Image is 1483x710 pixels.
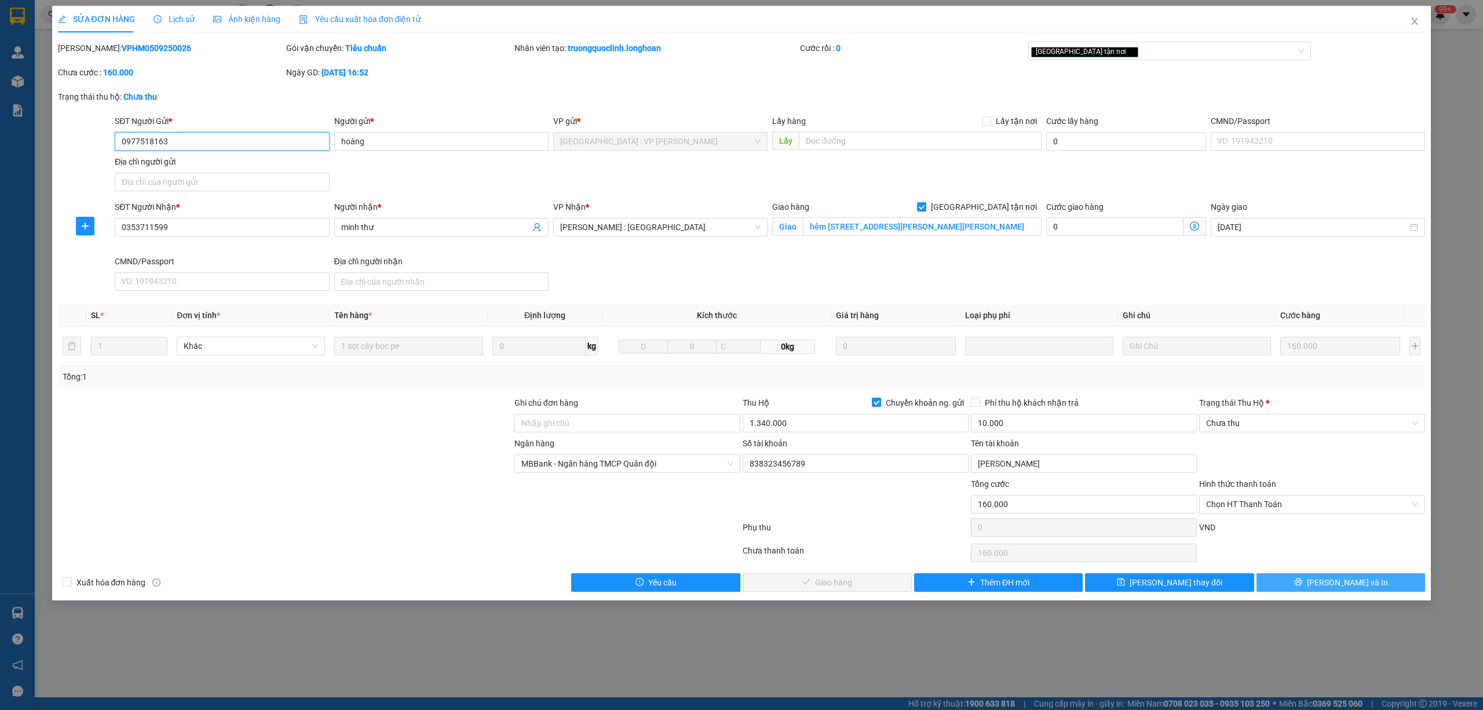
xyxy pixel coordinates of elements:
span: [GEOGRAPHIC_DATA] tận nơi [926,201,1042,213]
input: VD: Bàn, Ghế [334,337,483,355]
span: close [1128,49,1134,54]
button: save[PERSON_NAME] thay đổi [1085,573,1254,592]
span: Lịch sử [154,14,195,24]
label: Tên tài khoản [971,439,1019,448]
div: Người gửi [334,115,549,128]
span: [PHONE_NUMBER] [5,39,88,60]
b: 160.000 [103,68,133,77]
span: plus [967,578,976,587]
span: Hồ Chí Minh : Kho Quận 12 [560,219,761,236]
div: CMND/Passport [115,255,329,268]
span: Phí thu hộ khách nhận trả [980,396,1083,409]
input: D [619,340,668,354]
span: 0kg [761,340,815,354]
div: Địa chỉ người gửi [115,155,329,168]
span: [PERSON_NAME] thay đổi [1130,576,1222,589]
div: CMND/Passport [1211,115,1425,128]
span: kg [586,337,598,355]
button: plus [1409,337,1420,355]
span: Xuất hóa đơn hàng [72,576,151,589]
label: Số tài khoản [743,439,787,448]
div: Người nhận [334,201,549,213]
div: Trạng thái thu hộ: [58,90,341,103]
span: Yêu cầu [648,576,677,589]
span: Chuyển khoản ng. gửi [881,396,969,409]
input: Ghi chú đơn hàng [514,414,740,432]
button: printer[PERSON_NAME] và In [1256,573,1426,592]
input: Cước lấy hàng [1046,132,1206,151]
b: Chưa thu [123,92,157,101]
span: Giao [772,217,803,236]
div: SĐT Người Nhận [115,201,329,213]
b: truongquoclinh.longhoan [568,43,661,53]
button: plusThêm ĐH mới [914,573,1083,592]
b: [DATE] 16:52 [322,68,368,77]
span: picture [213,15,221,23]
div: Chưa thanh toán [741,544,970,565]
button: Close [1398,6,1431,38]
span: CÔNG TY TNHH CHUYỂN PHÁT NHANH BẢO AN [101,39,213,60]
label: Ghi chú đơn hàng [514,398,578,407]
span: VP Nhận [553,202,586,212]
label: Ngân hàng [514,439,554,448]
span: user-add [532,223,542,232]
span: Cước hàng [1280,311,1320,320]
span: Lấy tận nơi [991,115,1042,128]
span: MBBank - Ngân hàng TMCP Quân đội [521,455,733,472]
b: VPHM0509250026 [122,43,191,53]
span: info-circle [152,578,160,587]
span: SL [91,311,100,320]
span: Tên hàng [334,311,372,320]
input: 0 [1280,337,1400,355]
span: Thu Hộ [743,398,769,407]
span: clock-circle [154,15,162,23]
span: VND [1199,523,1215,532]
span: dollar-circle [1190,221,1199,231]
input: Tên tài khoản [971,454,1197,473]
div: Nhân viên tạo: [514,42,798,54]
span: Kích thước [697,311,737,320]
span: Lấy hàng [772,116,806,126]
span: Hà Nội : VP Hoàng Mai [560,133,761,150]
button: delete [63,337,81,355]
span: Chưa thu [1206,414,1418,432]
span: printer [1294,578,1302,587]
input: Ghi Chú [1123,337,1271,355]
span: Đơn vị tính [177,311,220,320]
input: Dọc đường [799,132,1042,150]
div: VP gửi [553,115,768,128]
input: Địa chỉ của người gửi [115,173,329,191]
div: SĐT Người Gửi [115,115,329,128]
button: plus [76,217,94,235]
button: checkGiao hàng [743,573,912,592]
div: Địa chỉ người nhận [334,255,549,268]
span: Định lượng [524,311,565,320]
div: Phụ thu [741,521,970,541]
div: Cước rồi : [800,42,1026,54]
span: Ảnh kiện hàng [213,14,280,24]
th: Ghi chú [1118,304,1276,327]
span: [PERSON_NAME] và In [1307,576,1388,589]
strong: CSKH: [32,39,61,49]
span: Giao hàng [772,202,809,212]
input: Ngày giao [1218,221,1408,234]
button: exclamation-circleYêu cầu [571,573,740,592]
label: Ngày giao [1211,202,1247,212]
span: Chọn HT Thanh Toán [1206,496,1418,513]
span: save [1117,578,1125,587]
span: Ngày in phiếu: 17:09 ngày [73,23,233,35]
input: Số tài khoản [743,454,969,473]
input: C [716,340,761,354]
span: Yêu cầu xuất hóa đơn điện tử [299,14,421,24]
span: [GEOGRAPHIC_DATA] tận nơi [1031,47,1138,57]
div: Chưa cước : [58,66,284,79]
label: Cước giao hàng [1046,202,1104,212]
div: Ngày GD: [286,66,512,79]
b: 0 [836,43,841,53]
label: Hình thức thanh toán [1199,479,1276,489]
span: Giá trị hàng [836,311,879,320]
span: close [1410,17,1419,26]
span: edit [58,15,66,23]
span: Khác [184,337,318,355]
input: Cước giao hàng [1046,217,1184,236]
